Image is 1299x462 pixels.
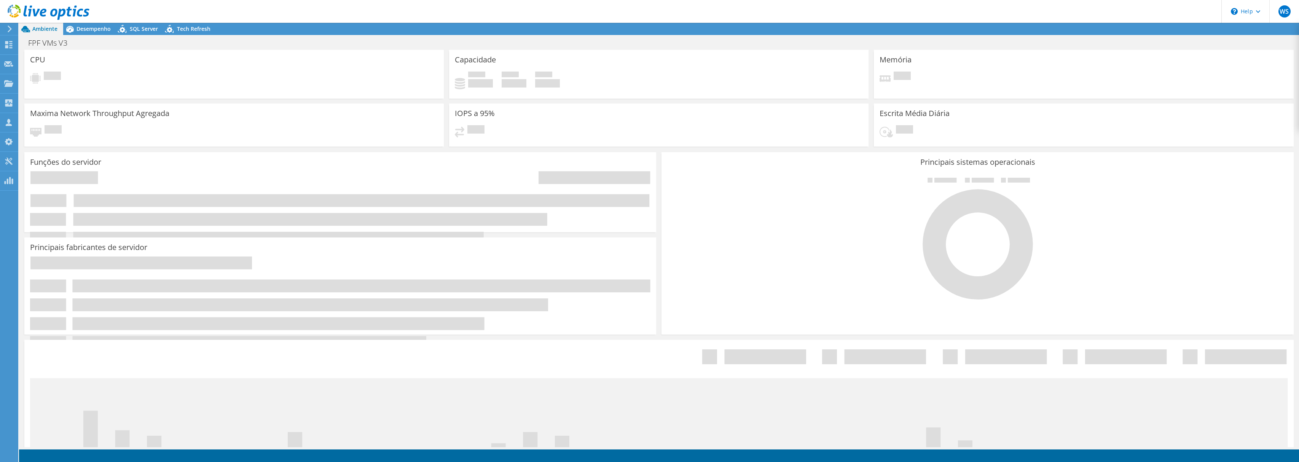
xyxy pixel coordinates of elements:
[30,109,169,118] h3: Maxima Network Throughput Agregada
[894,72,911,82] span: Pendente
[1231,8,1238,15] svg: \n
[880,56,912,64] h3: Memória
[455,109,495,118] h3: IOPS a 95%
[880,109,950,118] h3: Escrita Média Diária
[502,79,526,88] h4: 0 GiB
[1278,5,1291,18] span: WS
[667,158,1288,166] h3: Principais sistemas operacionais
[535,72,552,79] span: Total
[30,243,147,252] h3: Principais fabricantes de servidor
[177,25,210,32] span: Tech Refresh
[467,125,485,135] span: Pendente
[77,25,111,32] span: Desempenho
[130,25,158,32] span: SQL Server
[896,125,913,135] span: Pendente
[45,125,62,135] span: Pendente
[468,72,485,79] span: Usado
[502,72,519,79] span: Disponível
[32,25,57,32] span: Ambiente
[25,39,79,47] h1: FPF VMs V3
[30,56,45,64] h3: CPU
[455,56,496,64] h3: Capacidade
[468,79,493,88] h4: 0 GiB
[30,158,101,166] h3: Funções do servidor
[535,79,560,88] h4: 0 GiB
[44,72,61,82] span: Pendente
